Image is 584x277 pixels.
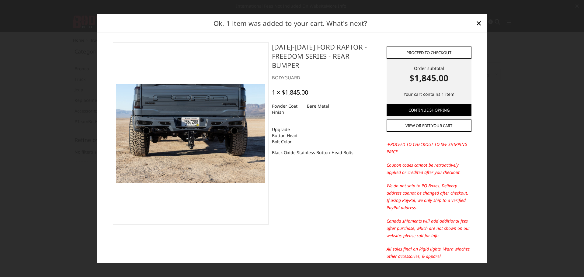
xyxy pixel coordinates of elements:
p: All sales final on Rigid lights, Warn winches, other accessories, & apparel. [387,245,471,260]
a: Proceed to checkout [387,47,471,59]
dt: Powder Coat Finish [272,101,302,118]
dd: Black Oxide Stainless Button-Head Bolts [272,147,353,158]
a: Continue Shopping [387,104,471,116]
div: 1 × $1,845.00 [272,89,308,96]
p: -PROCEED TO CHECKOUT TO SEE SHIPPING PRICE- [387,141,471,155]
a: View or edit your cart [387,119,471,132]
div: BODYGUARD [272,74,377,81]
p: Your cart contains 1 item [387,91,471,98]
p: Coupon codes cannot be retroactively applied or credited after you checkout. [387,161,471,176]
dt: Upgrade Button Head Bolt Color [272,124,302,147]
h4: [DATE]-[DATE] Ford Raptor - Freedom Series - Rear Bumper [272,42,377,74]
h2: Ok, 1 item was added to your cart. What's next? [107,18,474,28]
span: × [476,16,481,29]
a: Close [474,18,484,28]
p: We do not ship to PO Boxes. Delivery address cannot be changed after checkout. If using PayPal, w... [387,182,471,211]
div: Order subtotal [387,65,471,84]
img: 2021-2025 Ford Raptor - Freedom Series - Rear Bumper [116,84,265,183]
p: Canada shipments will add additional fees after purchase, which are not shown on our website; ple... [387,217,471,239]
strong: $1,845.00 [387,71,471,84]
dd: Bare Metal [307,101,329,112]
